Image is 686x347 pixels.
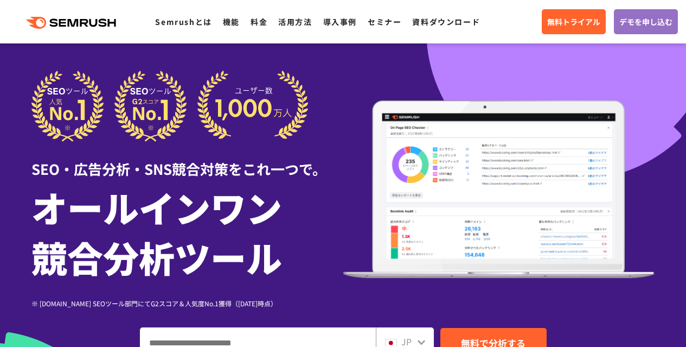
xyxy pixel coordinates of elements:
[31,142,343,179] div: SEO・広告分析・SNS競合対策をこれ一つで。
[155,16,211,27] a: Semrushとは
[547,16,600,28] span: 無料トライアル
[368,16,401,27] a: セミナー
[542,9,606,34] a: 無料トライアル
[251,16,267,27] a: 料金
[31,298,343,308] div: ※ [DOMAIN_NAME] SEOツール部門にてG2スコア＆人気度No.1獲得（[DATE]時点）
[412,16,480,27] a: 資料ダウンロード
[278,16,312,27] a: 活用方法
[619,16,672,28] span: デモを申し込む
[614,9,678,34] a: デモを申し込む
[31,182,343,282] h1: オールインワン 競合分析ツール
[323,16,357,27] a: 導入事例
[223,16,240,27] a: 機能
